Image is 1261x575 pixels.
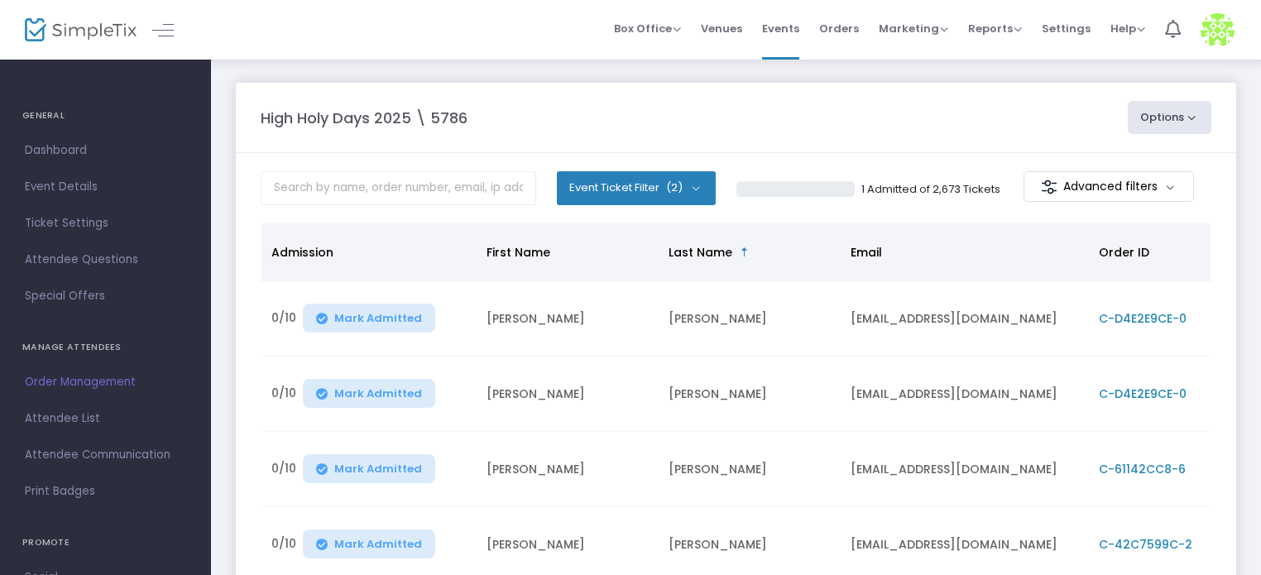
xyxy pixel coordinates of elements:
span: Attendee Communication [25,444,186,466]
span: Print Badges [25,481,186,502]
span: Admission [271,244,333,261]
button: Mark Admitted [303,304,435,333]
span: Events [762,7,799,50]
td: [EMAIL_ADDRESS][DOMAIN_NAME] [841,281,1089,357]
span: 0/10 [271,460,296,484]
span: Attendee List [25,408,186,429]
td: [EMAIL_ADDRESS][DOMAIN_NAME] [841,357,1089,432]
span: C-61142CC8-6 [1099,461,1186,477]
span: Last Name [669,244,732,261]
span: Mark Admitted [334,462,422,476]
td: [PERSON_NAME] [659,357,841,432]
td: [PERSON_NAME] [477,281,659,357]
button: Event Ticket Filter(2) [557,171,716,204]
button: Mark Admitted [303,379,435,408]
span: Venues [701,7,742,50]
span: Attendee Questions [25,249,186,271]
img: filter [1041,179,1057,195]
span: C-42C7599C-2 [1099,536,1192,553]
span: Mark Admitted [334,312,422,325]
input: Search by name, order number, email, ip address [261,171,536,205]
td: [PERSON_NAME] [659,432,841,507]
span: 0/10 [271,385,296,409]
span: (2) [666,181,683,194]
span: 0/10 [271,535,296,559]
span: Sortable [738,246,751,259]
button: Options [1128,101,1212,134]
span: Email [851,244,882,261]
m-button: Advanced filters [1024,171,1195,202]
h4: PROMOTE [22,526,189,559]
span: Mark Admitted [334,387,422,400]
span: Event Details [25,176,186,198]
td: [EMAIL_ADDRESS][DOMAIN_NAME] [841,432,1089,507]
span: C-D4E2E9CE-0 [1099,310,1187,327]
button: Mark Admitted [303,529,435,558]
span: Marketing [879,21,948,36]
span: C-D4E2E9CE-0 [1099,386,1187,402]
span: Ticket Settings [25,213,186,234]
span: Box Office [614,21,681,36]
td: [PERSON_NAME] [477,357,659,432]
button: Mark Admitted [303,454,435,483]
span: Dashboard [25,140,186,161]
span: Reports [968,21,1022,36]
span: Orders [819,7,859,50]
span: Order ID [1099,244,1149,261]
span: Mark Admitted [334,538,422,551]
h4: GENERAL [22,99,189,132]
span: 0/10 [271,309,296,333]
span: Order Management [25,371,186,393]
span: First Name [487,244,550,261]
m-panel-title: High Holy Days 2025 \ 5786 [261,107,467,129]
td: [PERSON_NAME] [477,432,659,507]
span: Settings [1042,7,1091,50]
h4: MANAGE ATTENDEES [22,331,189,364]
td: [PERSON_NAME] [659,281,841,357]
span: Help [1110,21,1145,36]
p: 1 Admitted of 2,673 Tickets [861,181,1000,198]
span: Special Offers [25,285,186,307]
